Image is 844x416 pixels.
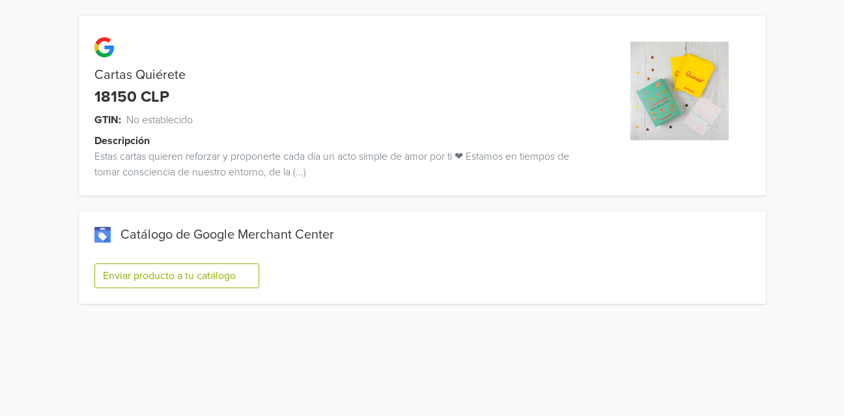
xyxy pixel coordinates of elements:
div: Catálogo de Google Merchant Center [94,227,750,243]
div: Estas cartas quieren reforzar y proponerte cada día un acto simple de amor por ti ❤ Estamos en ti... [79,149,594,180]
div: Descripción [94,133,610,149]
button: Enviar producto a tu catálogo [94,263,259,288]
span: GTIN: [94,112,121,128]
div: Cartas Quiérete [79,67,594,83]
span: No establecido [126,112,193,128]
img: product_image [630,42,729,140]
div: 18150 CLP [94,88,169,107]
